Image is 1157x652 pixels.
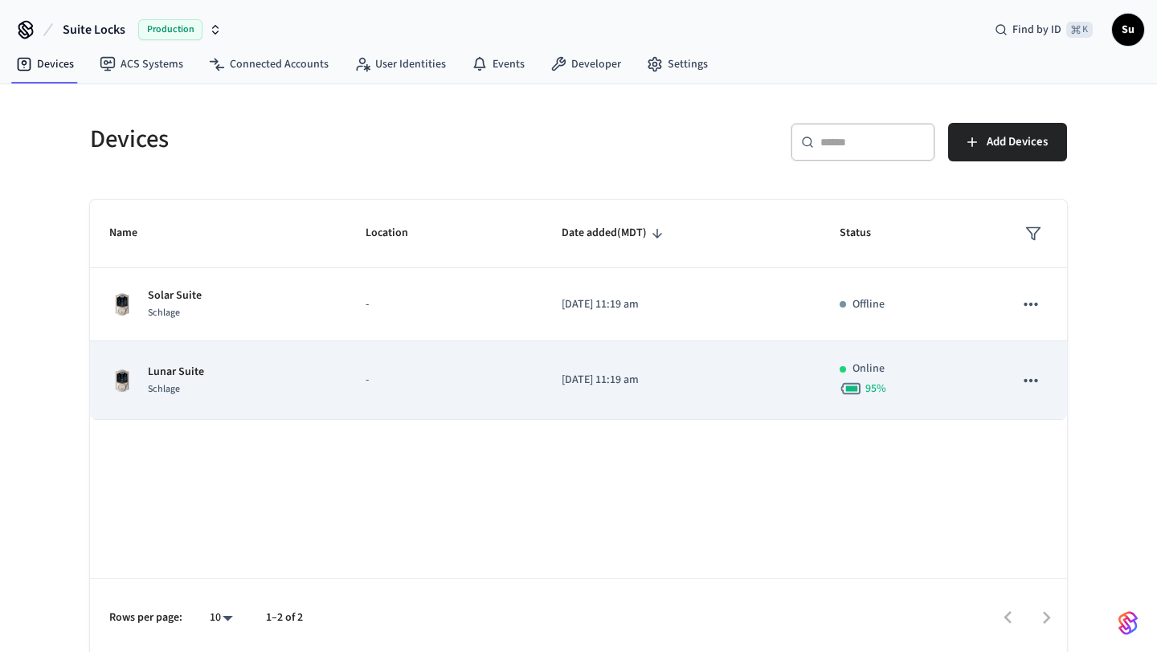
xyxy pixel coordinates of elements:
[63,20,125,39] span: Suite Locks
[87,50,196,79] a: ACS Systems
[1066,22,1093,38] span: ⌘ K
[634,50,721,79] a: Settings
[562,296,801,313] p: [DATE] 11:19 am
[1112,14,1144,46] button: Su
[366,372,523,389] p: -
[341,50,459,79] a: User Identities
[109,368,135,393] img: Schlage Sense Smart Deadbolt with Camelot Trim, Front
[148,306,180,320] span: Schlage
[366,221,429,246] span: Location
[562,221,668,246] span: Date added(MDT)
[138,19,202,40] span: Production
[148,364,204,381] p: Lunar Suite
[562,372,801,389] p: [DATE] 11:19 am
[366,296,523,313] p: -
[109,291,135,317] img: Schlage Sense Smart Deadbolt with Camelot Trim, Front
[982,15,1106,44] div: Find by ID⌘ K
[148,287,202,304] p: Solar Suite
[202,606,240,630] div: 10
[852,361,885,377] p: Online
[948,123,1067,161] button: Add Devices
[109,609,182,626] p: Rows per page:
[1012,22,1061,38] span: Find by ID
[1118,610,1138,636] img: SeamLogoGradient.69752ec5.svg
[266,609,303,626] p: 1–2 of 2
[3,50,87,79] a: Devices
[148,382,180,396] span: Schlage
[196,50,341,79] a: Connected Accounts
[865,381,886,397] span: 95 %
[987,132,1048,153] span: Add Devices
[852,296,885,313] p: Offline
[459,50,538,79] a: Events
[109,221,158,246] span: Name
[90,123,569,156] h5: Devices
[1114,15,1143,44] span: Su
[538,50,634,79] a: Developer
[90,200,1067,420] table: sticky table
[840,221,892,246] span: Status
